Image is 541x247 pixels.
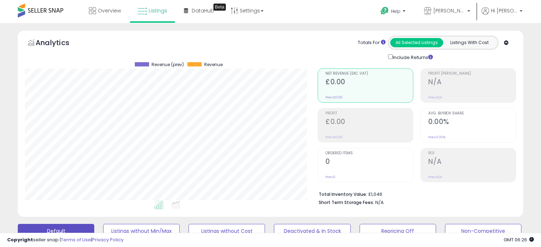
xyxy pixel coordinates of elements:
button: Repricing Off [360,224,436,238]
button: Listings without Min/Max [103,224,180,238]
i: Get Help [380,6,389,15]
span: Net Revenue (Exc. VAT) [325,72,413,76]
button: All Selected Listings [390,38,443,47]
a: Terms of Use [61,236,91,243]
span: Listings [149,7,167,14]
span: Profit [PERSON_NAME] [428,72,516,76]
a: Hi [PERSON_NAME] [482,7,523,23]
div: seller snap | | [7,237,123,243]
span: Ordered Items [325,151,413,155]
div: Include Returns [383,53,441,61]
small: Prev: N/A [428,175,442,179]
a: Privacy Policy [92,236,123,243]
span: Revenue [204,62,223,67]
span: Avg. Buybox Share [428,112,516,116]
button: Non-Competitive [445,224,521,238]
span: ROI [428,151,516,155]
a: Help [375,1,413,23]
span: Hi [PERSON_NAME] [491,7,518,14]
h2: 0 [325,157,413,167]
h2: N/A [428,78,516,87]
b: Total Inventory Value: [319,191,367,197]
small: Prev: 0 [325,175,335,179]
span: [PERSON_NAME] [433,7,465,14]
b: Short Term Storage Fees: [319,199,374,205]
button: Listings without Cost [189,224,265,238]
span: Revenue (prev) [152,62,184,67]
small: Prev: 0.00% [428,135,445,139]
button: Default [18,224,94,238]
span: Profit [325,112,413,116]
h2: 0.00% [428,118,516,127]
div: Totals For [358,39,386,46]
span: N/A [375,199,384,206]
span: DataHub [192,7,214,14]
li: £1,046 [319,189,511,198]
span: Help [391,8,401,14]
span: Overview [98,7,121,14]
span: 2025-10-9 06:26 GMT [504,236,534,243]
small: Prev: £0.00 [325,135,343,139]
small: Prev: N/A [428,95,442,100]
h5: Analytics [36,38,83,49]
h2: £0.00 [325,78,413,87]
small: Prev: £0.00 [325,95,343,100]
h2: N/A [428,157,516,167]
button: Deactivated & In Stock [274,224,350,238]
button: Listings With Cost [443,38,496,47]
h2: £0.00 [325,118,413,127]
strong: Copyright [7,236,33,243]
div: Tooltip anchor [213,4,226,11]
